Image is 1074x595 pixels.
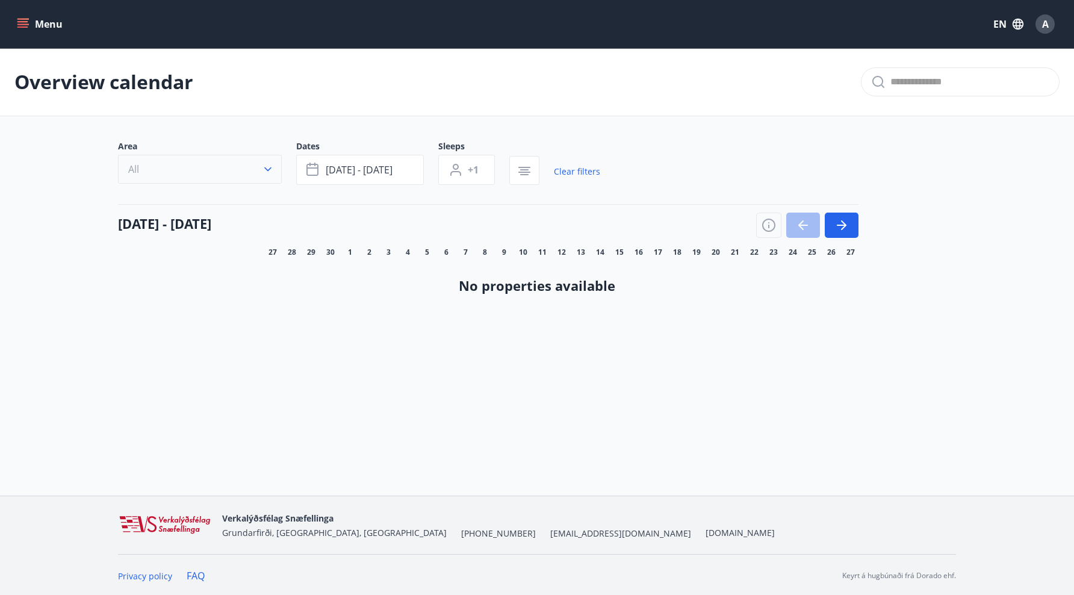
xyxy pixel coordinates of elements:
[554,158,600,185] a: Clear filters
[438,155,495,185] button: +1
[769,248,778,257] span: 23
[706,527,775,538] a: [DOMAIN_NAME]
[842,570,956,581] p: Keyrt á hugbúnaði frá Dorado ehf.
[654,248,662,257] span: 17
[187,569,205,582] a: FAQ
[502,248,506,257] span: 9
[444,248,449,257] span: 6
[307,248,315,257] span: 29
[989,13,1028,35] button: EN
[750,248,759,257] span: 22
[128,163,139,176] span: All
[635,248,643,257] span: 16
[118,214,211,232] h4: [DATE] - [DATE]
[1031,10,1060,39] button: A
[461,528,536,540] span: [PHONE_NUMBER]
[326,163,393,176] span: [DATE] - [DATE]
[118,515,213,535] img: WvRpJk2u6KDFA1HvFrCJUzbr97ECa5dHUCvez65j.png
[118,570,172,582] a: Privacy policy
[483,248,487,257] span: 8
[692,248,701,257] span: 19
[557,248,566,257] span: 12
[519,248,527,257] span: 10
[296,155,424,185] button: [DATE] - [DATE]
[118,140,296,155] span: Area
[789,248,797,257] span: 24
[137,276,937,294] h4: No properties available
[731,248,739,257] span: 21
[596,248,604,257] span: 14
[288,248,296,257] span: 28
[348,248,352,257] span: 1
[222,512,334,524] span: Verkalýðsfélag Snæfellinga
[14,69,193,95] p: Overview calendar
[827,248,836,257] span: 26
[808,248,816,257] span: 25
[615,248,624,257] span: 15
[550,528,691,540] span: [EMAIL_ADDRESS][DOMAIN_NAME]
[438,140,509,155] span: Sleeps
[425,248,429,257] span: 5
[538,248,547,257] span: 11
[712,248,720,257] span: 20
[386,248,391,257] span: 3
[464,248,468,257] span: 7
[326,248,335,257] span: 30
[118,155,282,184] button: All
[222,527,447,538] span: Grundarfirði, [GEOGRAPHIC_DATA], [GEOGRAPHIC_DATA]
[406,248,410,257] span: 4
[296,140,438,155] span: Dates
[673,248,681,257] span: 18
[14,13,67,35] button: menu
[268,248,277,257] span: 27
[577,248,585,257] span: 13
[1042,17,1049,31] span: A
[468,163,479,176] span: +1
[367,248,371,257] span: 2
[846,248,855,257] span: 27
